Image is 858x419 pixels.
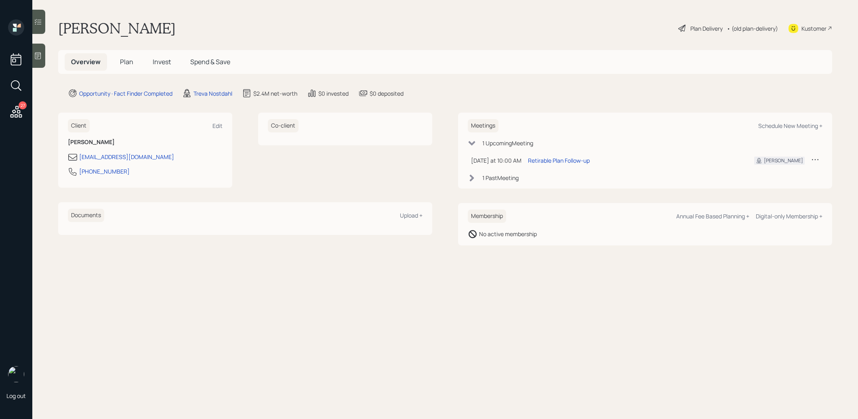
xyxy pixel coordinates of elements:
h6: Meetings [468,119,498,132]
div: • (old plan-delivery) [727,24,778,33]
div: Upload + [400,212,423,219]
div: [PERSON_NAME] [764,157,803,164]
h6: Co-client [268,119,299,132]
h6: Membership [468,209,506,223]
span: Plan [120,57,133,66]
div: 27 [19,101,27,109]
div: [DATE] at 10:00 AM [471,156,522,165]
div: [PHONE_NUMBER] [79,167,130,176]
span: Overview [71,57,101,66]
h6: [PERSON_NAME] [68,139,223,146]
div: Opportunity · Fact Finder Completed [79,89,172,98]
div: Retirable Plan Follow-up [528,156,590,165]
h6: Documents [68,209,104,222]
div: Schedule New Meeting + [758,122,822,130]
div: [EMAIL_ADDRESS][DOMAIN_NAME] [79,153,174,161]
div: $2.4M net-worth [253,89,297,98]
div: $0 invested [318,89,349,98]
div: Kustomer [801,24,826,33]
span: Invest [153,57,171,66]
div: Digital-only Membership + [756,212,822,220]
div: Edit [212,122,223,130]
h1: [PERSON_NAME] [58,19,176,37]
div: No active membership [479,230,537,238]
div: $0 deposited [370,89,404,98]
span: Spend & Save [190,57,230,66]
div: Log out [6,392,26,400]
div: Plan Delivery [690,24,723,33]
div: 1 Past Meeting [482,174,519,182]
div: Annual Fee Based Planning + [676,212,749,220]
h6: Client [68,119,90,132]
div: Treva Nostdahl [193,89,232,98]
img: treva-nostdahl-headshot.png [8,366,24,382]
div: 1 Upcoming Meeting [482,139,533,147]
